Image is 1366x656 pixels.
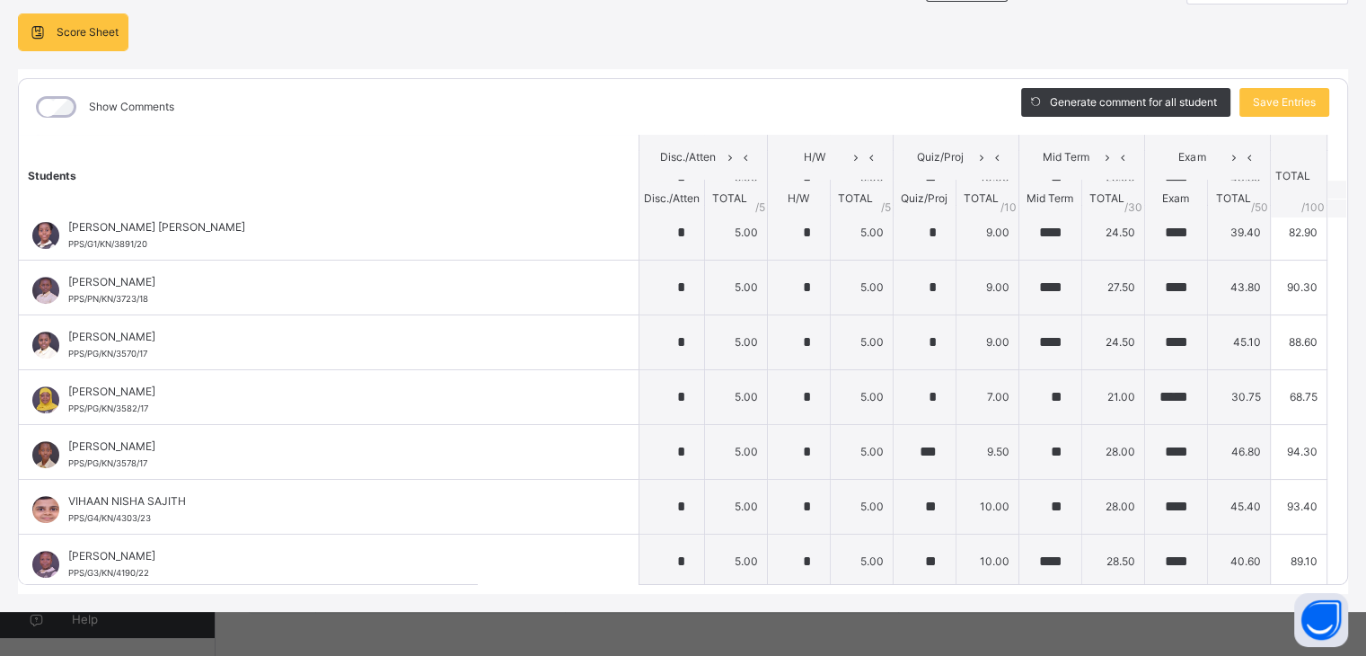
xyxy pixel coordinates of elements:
span: TOTAL [712,192,747,206]
span: / 5 [881,199,891,216]
span: [PERSON_NAME] [68,329,598,345]
span: Students [28,169,76,182]
td: 43.80 [1207,260,1270,315]
span: /100 [1301,199,1325,216]
td: 5.00 [704,205,767,260]
td: 40.60 [1207,534,1270,589]
span: Quiz/Proj [907,150,974,166]
span: / 50 [1251,199,1268,216]
img: PPS_PG_KN_3578_17.png [32,441,59,468]
td: 89.10 [1270,534,1326,589]
img: PPS_G4_KN_4303_23.png [32,496,59,523]
span: PPS/G3/KN/4190/22 [68,568,149,578]
td: 45.40 [1207,479,1270,534]
span: H/W [781,150,849,166]
img: PPS_PG_KN_3582_17.png [32,386,59,413]
span: TOTAL [1089,192,1124,206]
td: 45.10 [1207,315,1270,369]
span: TOTAL [964,192,999,206]
th: TOTAL [1270,135,1326,218]
td: 21.00 [1081,369,1144,424]
span: Score Sheet [57,24,119,40]
td: 5.00 [830,315,893,369]
td: 39.40 [1207,205,1270,260]
td: 5.00 [830,479,893,534]
img: PPS_G3_KN_4190_22.png [32,551,59,578]
td: 24.50 [1081,315,1144,369]
span: Disc./Atten [653,150,723,166]
td: 5.00 [704,479,767,534]
span: Quiz/Proj [901,192,947,206]
td: 5.00 [830,369,893,424]
td: 5.00 [704,424,767,479]
span: PPS/PG/KN/3578/17 [68,458,147,468]
span: [PERSON_NAME] [PERSON_NAME] [68,219,598,235]
td: 28.50 [1081,534,1144,589]
label: Show Comments [89,99,174,115]
td: 30.75 [1207,369,1270,424]
td: 46.80 [1207,424,1270,479]
span: PPS/G1/KN/3891/20 [68,239,147,249]
td: 82.90 [1270,205,1326,260]
span: Save Entries [1253,94,1316,111]
span: Mid Term [1027,192,1073,206]
span: / 30 [1124,199,1142,216]
td: 88.60 [1270,315,1326,369]
span: TOTAL [838,192,873,206]
span: [PERSON_NAME] [68,384,598,400]
span: VIHAAN NISHA SAJITH [68,493,598,510]
td: 9.50 [956,424,1018,479]
span: PPS/PG/KN/3570/17 [68,349,147,359]
td: 5.00 [830,205,893,260]
span: TOTAL [1215,192,1250,206]
span: [PERSON_NAME] [68,439,598,455]
td: 10.00 [956,534,1018,589]
td: 5.00 [830,534,893,589]
td: 10.00 [956,479,1018,534]
span: PPS/PN/KN/3723/18 [68,294,148,304]
td: 5.00 [704,315,767,369]
td: 5.00 [704,369,767,424]
td: 7.00 [956,369,1018,424]
td: 24.50 [1081,205,1144,260]
td: 9.00 [956,315,1018,369]
td: 5.00 [830,260,893,315]
span: [PERSON_NAME] [68,274,598,290]
span: / 10 [1000,199,1017,216]
td: 28.00 [1081,479,1144,534]
img: PPS_PG_KN_3570_17.png [32,332,59,359]
span: Mid Term [1033,150,1100,166]
span: / 5 [755,199,765,216]
td: 90.30 [1270,260,1326,315]
span: PPS/G4/KN/4303/23 [68,513,151,523]
span: [PERSON_NAME] [68,548,598,564]
img: PPS_G1_KN_3891_20.png [32,222,59,249]
td: 5.00 [830,424,893,479]
button: Open asap [1294,593,1348,647]
span: Exam [1162,192,1189,206]
td: 94.30 [1270,424,1326,479]
td: 5.00 [704,260,767,315]
td: 27.50 [1081,260,1144,315]
td: 28.00 [1081,424,1144,479]
td: 68.75 [1270,369,1326,424]
span: H/W [788,192,809,206]
td: 5.00 [704,534,767,589]
span: Generate comment for all student [1050,94,1217,111]
td: 9.00 [956,205,1018,260]
td: 93.40 [1270,479,1326,534]
span: PPS/PG/KN/3582/17 [68,403,148,413]
td: 9.00 [956,260,1018,315]
span: Exam [1159,150,1226,166]
img: PPS_PN_KN_3723_18.png [32,277,59,304]
span: Disc./Atten [644,192,700,206]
